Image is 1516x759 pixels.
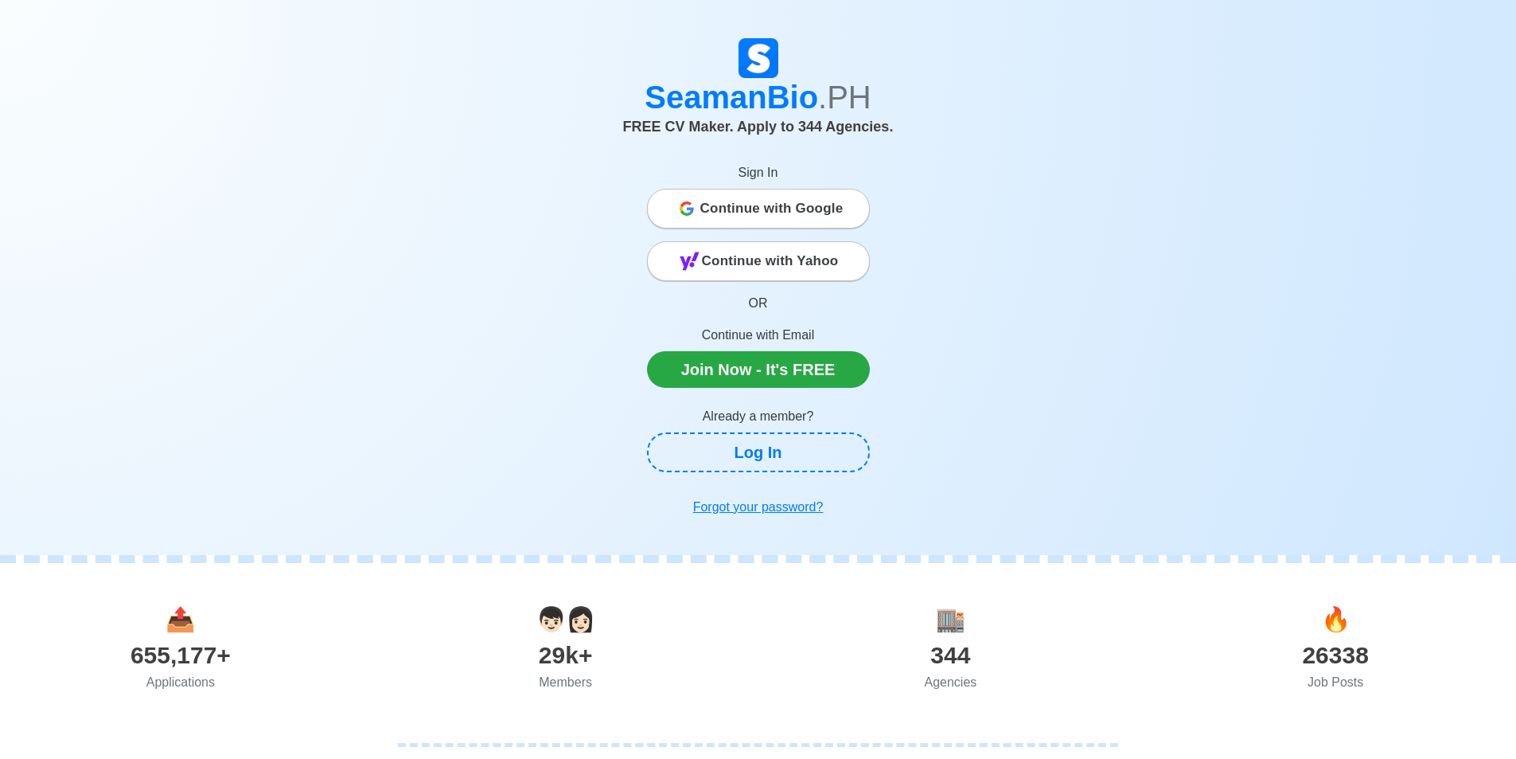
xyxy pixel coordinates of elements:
[1321,606,1350,632] span: jobs
[647,294,870,313] p: OR
[758,673,1144,692] div: Agencies
[647,241,870,281] button: Continue with Yahoo
[936,606,965,632] span: agencies
[317,78,1200,116] h1: SeamanBio
[647,326,870,345] p: Continue with Email
[536,606,595,632] span: users
[647,163,870,182] p: Sign In
[623,119,894,135] span: FREE CV Maker. Apply to 344 Agencies.
[693,500,824,514] u: Forgot your password?
[647,189,870,229] button: Continue with Google
[166,606,195,632] span: applications
[373,637,758,673] div: 29k+
[647,407,870,426] p: Already a member?
[373,673,758,692] div: Members
[647,491,870,523] a: Forgot your password?
[818,80,871,115] span: .PH
[647,351,870,388] a: Join Now - It's FREE
[739,38,778,78] img: Logo
[647,432,870,472] a: Log In
[700,193,844,225] span: Continue with Google
[758,637,1144,673] div: 344
[702,245,839,277] span: Continue with Yahoo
